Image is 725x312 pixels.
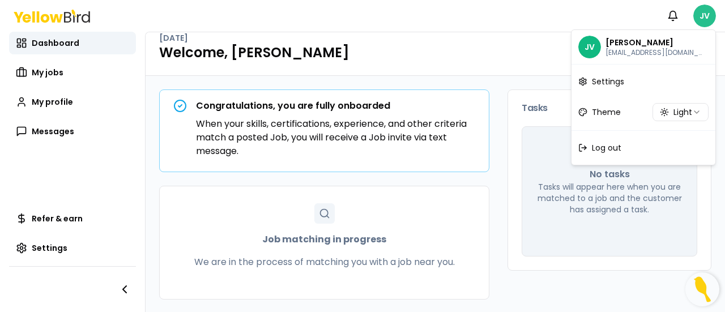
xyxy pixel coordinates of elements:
span: Log out [592,142,621,153]
span: Theme [592,106,621,118]
p: johnvanzetta@gmail.com [605,48,705,57]
span: JV [578,36,601,58]
p: John Vanzetta [605,37,705,48]
span: Settings [592,76,624,87]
